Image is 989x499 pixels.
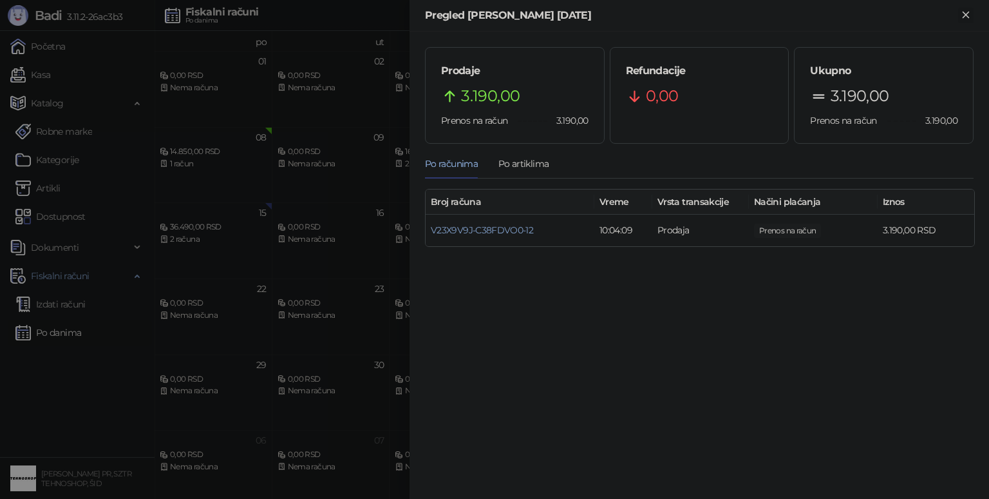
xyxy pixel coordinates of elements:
[461,84,520,108] span: 3.190,00
[498,157,549,171] div: Po artiklima
[878,215,974,246] td: 3.190,00 RSD
[916,113,957,128] span: 3.190,00
[425,8,958,23] div: Pregled [PERSON_NAME] [DATE]
[646,84,678,108] span: 0,00
[626,63,773,79] h5: Refundacije
[652,215,749,246] td: Prodaja
[810,115,876,126] span: Prenos na račun
[754,224,821,238] span: 3.190,00
[594,190,652,215] th: Vreme
[810,63,957,79] h5: Ukupno
[878,190,974,215] th: Iznos
[831,84,889,108] span: 3.190,00
[441,63,589,79] h5: Prodaje
[652,190,749,215] th: Vrsta transakcije
[749,190,878,215] th: Načini plaćanja
[958,8,974,23] button: Zatvori
[547,113,589,128] span: 3.190,00
[441,115,507,126] span: Prenos na račun
[431,224,533,236] a: V23X9V9J-C38FDVO0-12
[594,215,652,246] td: 10:04:09
[425,157,478,171] div: Po računima
[426,190,594,215] th: Broj računa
